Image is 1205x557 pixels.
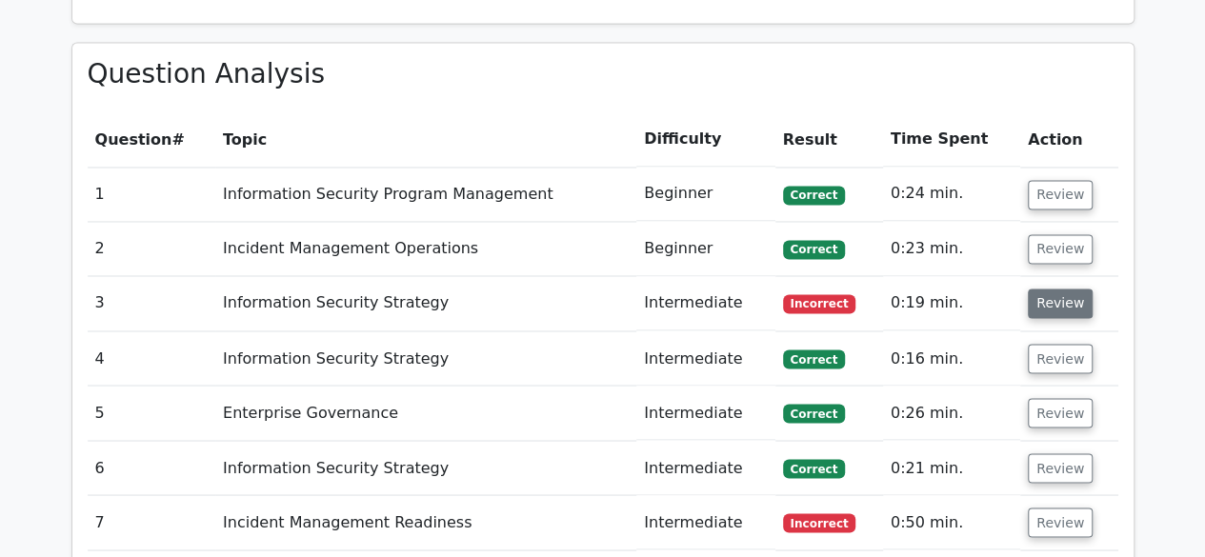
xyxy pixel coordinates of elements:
td: 3 [88,276,216,330]
button: Review [1028,453,1093,483]
td: 5 [88,386,216,440]
button: Review [1028,180,1093,209]
td: 0:16 min. [883,331,1020,386]
td: Information Security Strategy [215,331,636,386]
td: Information Security Strategy [215,276,636,330]
td: 4 [88,331,216,386]
td: Beginner [636,222,774,276]
span: Correct [783,459,845,478]
td: Intermediate [636,276,774,330]
th: # [88,112,216,167]
span: Incorrect [783,294,856,313]
h3: Question Analysis [88,58,1118,90]
th: Topic [215,112,636,167]
button: Review [1028,507,1093,537]
span: Incorrect [783,513,856,532]
td: Beginner [636,167,774,221]
span: Correct [783,240,845,259]
th: Action [1020,112,1117,167]
td: Intermediate [636,386,774,440]
td: Enterprise Governance [215,386,636,440]
span: Correct [783,404,845,423]
td: 2 [88,222,216,276]
td: Incident Management Readiness [215,495,636,549]
td: 1 [88,167,216,221]
button: Review [1028,288,1093,318]
td: Incident Management Operations [215,222,636,276]
td: 0:50 min. [883,495,1020,549]
th: Difficulty [636,112,774,167]
button: Review [1028,234,1093,264]
td: 0:24 min. [883,167,1020,221]
td: 0:23 min. [883,222,1020,276]
td: 6 [88,441,216,495]
button: Review [1028,344,1093,373]
th: Time Spent [883,112,1020,167]
td: 0:21 min. [883,441,1020,495]
td: Information Security Program Management [215,167,636,221]
span: Correct [783,186,845,205]
span: Question [95,130,172,149]
td: Intermediate [636,331,774,386]
td: Intermediate [636,495,774,549]
td: 0:26 min. [883,386,1020,440]
td: Intermediate [636,441,774,495]
td: 0:19 min. [883,276,1020,330]
th: Result [775,112,883,167]
td: 7 [88,495,216,549]
td: Information Security Strategy [215,441,636,495]
span: Correct [783,349,845,368]
button: Review [1028,398,1093,428]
